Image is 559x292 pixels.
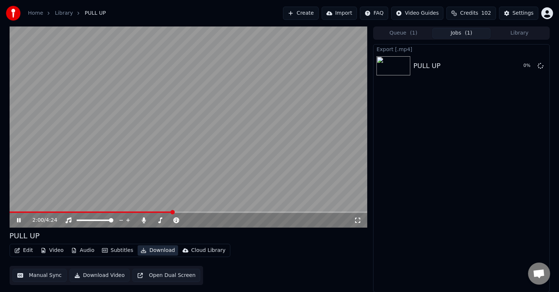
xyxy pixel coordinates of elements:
span: PULL UP [85,10,106,17]
button: Audio [68,245,98,256]
button: Download Video [70,269,130,282]
button: Video [38,245,67,256]
button: Manual Sync [13,269,67,282]
div: Export [.mp4] [374,44,549,53]
div: PULL UP [413,61,441,71]
button: Settings [499,7,538,20]
button: Jobs [432,28,491,39]
span: 2:00 [32,217,44,224]
a: Home [28,10,43,17]
a: Library [55,10,73,17]
span: ( 1 ) [465,29,472,37]
span: ( 1 ) [410,29,417,37]
button: Create [283,7,319,20]
img: youka [6,6,21,21]
button: Queue [374,28,432,39]
span: Credits [460,10,478,17]
button: Subtitles [99,245,136,256]
button: Video Guides [391,7,443,20]
div: PULL UP [10,231,40,241]
div: Cloud Library [191,247,226,254]
span: 102 [481,10,491,17]
span: 4:24 [46,217,57,224]
div: Open chat [528,263,550,285]
button: Open Dual Screen [132,269,201,282]
button: Edit [11,245,36,256]
button: Download [138,245,178,256]
div: 0 % [524,63,535,69]
nav: breadcrumb [28,10,106,17]
button: FAQ [360,7,388,20]
button: Import [322,7,357,20]
div: Settings [513,10,534,17]
div: / [32,217,50,224]
button: Credits102 [446,7,496,20]
button: Library [491,28,549,39]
